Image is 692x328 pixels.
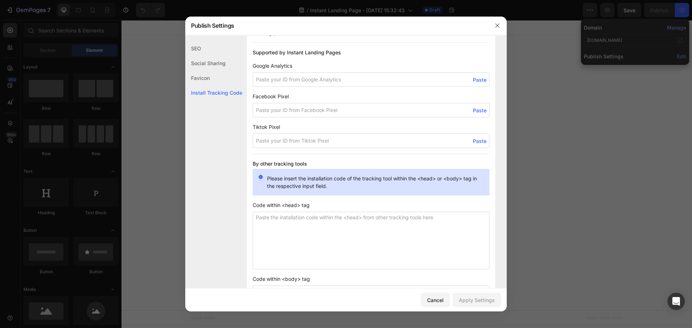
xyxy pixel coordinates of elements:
span: Google Analytics [253,62,489,69]
p: Please insert the installation code of the tracking tool within the <head> or <body> tag in the r... [267,175,484,190]
input: Paste your ID from Tiktok Pixel [253,134,489,148]
div: Publish Settings [185,16,488,35]
input: Paste your ID from Google Analytics [253,72,489,87]
div: Social Sharing [185,56,242,71]
div: Apply Settings [459,296,495,304]
span: Tiktok Pixel [253,123,489,131]
div: Open Intercom Messenger [667,293,685,310]
span: Paste [473,137,487,145]
h3: By other tracking tools [253,160,489,167]
div: Favicon [185,71,242,85]
div: Cancel [427,296,444,304]
div: Install Tracking Code [185,85,242,100]
span: Facebook Pixel [253,93,489,100]
span: Code within <head> tag [253,201,489,209]
button: Add elements [287,170,338,185]
span: Paste [473,107,487,114]
span: Paste [473,76,487,84]
button: Cancel [421,293,450,307]
span: Code within <body> tag [253,275,489,283]
div: Start with Sections from sidebar [242,156,329,165]
div: SEO [185,41,242,56]
div: Start with Generating from URL or image [237,211,334,216]
button: Apply Settings [453,293,501,307]
button: Add sections [233,170,283,185]
h3: Supported by Instant Landing Pages [253,49,489,56]
input: Paste your ID from Facebook Pixel [253,103,489,117]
